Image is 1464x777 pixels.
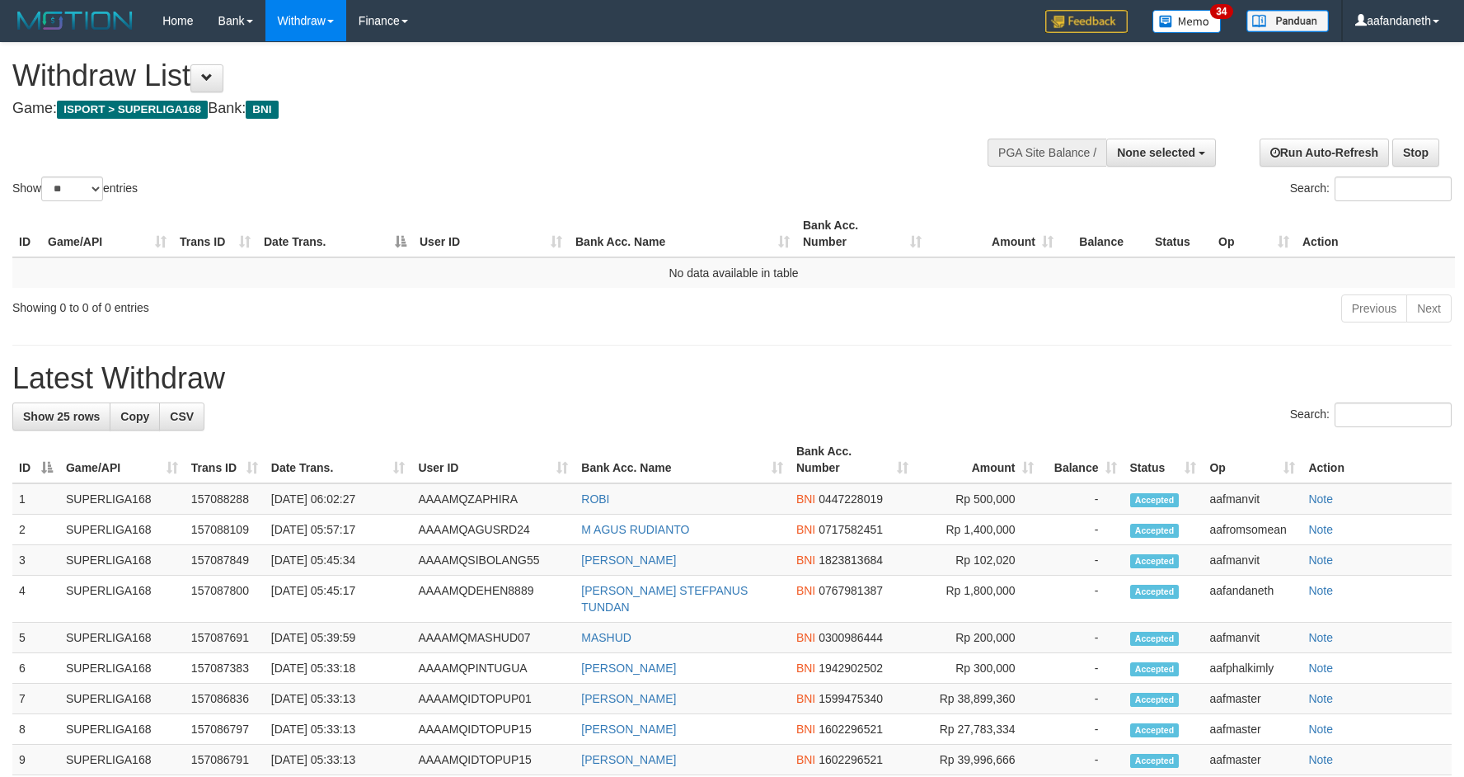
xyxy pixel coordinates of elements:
[796,723,815,736] span: BNI
[1308,523,1333,536] a: Note
[1130,493,1180,507] span: Accepted
[581,584,748,614] a: [PERSON_NAME] STEFPANUS TUNDAN
[265,684,412,714] td: [DATE] 05:33:13
[581,662,676,675] a: [PERSON_NAME]
[915,436,1040,483] th: Amount: activate to sort column ascending
[819,553,883,567] span: Copy 1823813684 to clipboard
[581,631,631,644] a: MASHUD
[915,714,1040,745] td: Rp 27,783,334
[185,745,265,775] td: 157086791
[1203,745,1302,775] td: aafmaster
[12,8,138,33] img: MOTION_logo.png
[1308,662,1333,675] a: Note
[790,436,915,483] th: Bank Acc. Number: activate to sort column ascending
[185,623,265,653] td: 157087691
[581,723,676,736] a: [PERSON_NAME]
[1124,436,1204,483] th: Status: activate to sort column ascending
[1130,693,1180,707] span: Accepted
[41,177,103,201] select: Showentries
[1130,723,1180,737] span: Accepted
[1308,723,1333,736] a: Note
[819,753,883,766] span: Copy 1602296521 to clipboard
[413,210,569,257] th: User ID: activate to sort column ascending
[1040,714,1124,745] td: -
[796,492,815,506] span: BNI
[12,483,59,515] td: 1
[1335,403,1452,427] input: Search:
[170,410,194,423] span: CSV
[1148,210,1212,257] th: Status
[411,653,575,684] td: AAAAMQPINTUGUA
[915,483,1040,515] td: Rp 500,000
[1040,576,1124,623] td: -
[1341,294,1407,323] a: Previous
[159,403,204,431] a: CSV
[1308,631,1333,644] a: Note
[1130,662,1180,676] span: Accepted
[581,753,676,766] a: [PERSON_NAME]
[411,576,575,623] td: AAAAMQDEHEN8889
[1130,585,1180,599] span: Accepted
[796,692,815,705] span: BNI
[915,653,1040,684] td: Rp 300,000
[257,210,413,257] th: Date Trans.: activate to sort column descending
[915,515,1040,545] td: Rp 1,400,000
[928,210,1060,257] th: Amount: activate to sort column ascending
[411,623,575,653] td: AAAAMQMASHUD07
[915,684,1040,714] td: Rp 38,899,360
[581,523,689,536] a: M AGUS RUDIANTO
[265,515,412,545] td: [DATE] 05:57:17
[1210,4,1232,19] span: 34
[12,59,960,92] h1: Withdraw List
[1335,177,1452,201] input: Search:
[819,662,883,675] span: Copy 1942902502 to clipboard
[1308,584,1333,597] a: Note
[12,684,59,714] td: 7
[1203,623,1302,653] td: aafmanvit
[1290,177,1452,201] label: Search:
[1060,210,1148,257] th: Balance
[185,515,265,545] td: 157088109
[12,257,1455,288] td: No data available in table
[988,139,1106,167] div: PGA Site Balance /
[59,515,185,545] td: SUPERLIGA168
[581,553,676,567] a: [PERSON_NAME]
[265,653,412,684] td: [DATE] 05:33:18
[411,714,575,745] td: AAAAMQIDTOPUP15
[185,714,265,745] td: 157086797
[1106,139,1216,167] button: None selected
[1392,139,1439,167] a: Stop
[1040,653,1124,684] td: -
[411,684,575,714] td: AAAAMQIDTOPUP01
[796,553,815,567] span: BNI
[265,436,412,483] th: Date Trans.: activate to sort column ascending
[915,545,1040,576] td: Rp 102,020
[1302,436,1452,483] th: Action
[411,545,575,576] td: AAAAMQSIBOLANG55
[1040,483,1124,515] td: -
[796,584,815,597] span: BNI
[1130,554,1180,568] span: Accepted
[1308,753,1333,766] a: Note
[265,623,412,653] td: [DATE] 05:39:59
[411,745,575,775] td: AAAAMQIDTOPUP15
[12,101,960,117] h4: Game: Bank:
[1203,684,1302,714] td: aafmaster
[185,436,265,483] th: Trans ID: activate to sort column ascending
[59,714,185,745] td: SUPERLIGA168
[12,515,59,545] td: 2
[1045,10,1128,33] img: Feedback.jpg
[1040,623,1124,653] td: -
[819,631,883,644] span: Copy 0300986444 to clipboard
[12,623,59,653] td: 5
[411,483,575,515] td: AAAAMQZAPHIRA
[1203,714,1302,745] td: aafmaster
[120,410,149,423] span: Copy
[12,403,110,431] a: Show 25 rows
[12,545,59,576] td: 3
[23,410,100,423] span: Show 25 rows
[59,623,185,653] td: SUPERLIGA168
[575,436,790,483] th: Bank Acc. Name: activate to sort column ascending
[1246,10,1329,32] img: panduan.png
[59,576,185,623] td: SUPERLIGA168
